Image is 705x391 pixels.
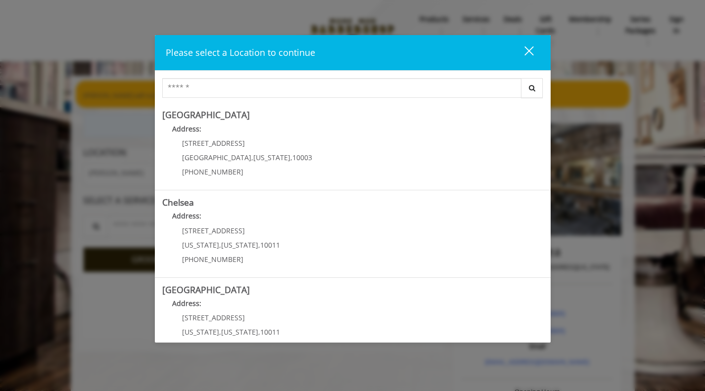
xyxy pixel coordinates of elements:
span: , [290,153,292,162]
span: [GEOGRAPHIC_DATA] [182,153,251,162]
div: Center Select [162,78,543,103]
span: [STREET_ADDRESS] [182,313,245,322]
span: [US_STATE] [221,327,258,337]
span: , [251,153,253,162]
span: , [258,327,260,337]
span: [STREET_ADDRESS] [182,138,245,148]
b: Chelsea [162,196,194,208]
span: [STREET_ADDRESS] [182,226,245,235]
b: [GEOGRAPHIC_DATA] [162,109,250,121]
span: [US_STATE] [221,240,258,250]
input: Search Center [162,78,521,98]
span: 10003 [292,153,312,162]
b: [GEOGRAPHIC_DATA] [162,284,250,296]
span: 10011 [260,240,280,250]
b: Address: [172,124,201,133]
span: , [258,240,260,250]
span: 10011 [260,327,280,337]
b: Address: [172,211,201,220]
span: Please select a Location to continue [166,46,315,58]
span: , [219,240,221,250]
b: Address: [172,299,201,308]
span: [PHONE_NUMBER] [182,255,243,264]
span: [US_STATE] [253,153,290,162]
span: , [219,327,221,337]
i: Search button [526,85,538,91]
button: close dialog [506,43,540,63]
span: [US_STATE] [182,240,219,250]
span: [US_STATE] [182,327,219,337]
div: close dialog [513,45,533,60]
span: [PHONE_NUMBER] [182,167,243,176]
